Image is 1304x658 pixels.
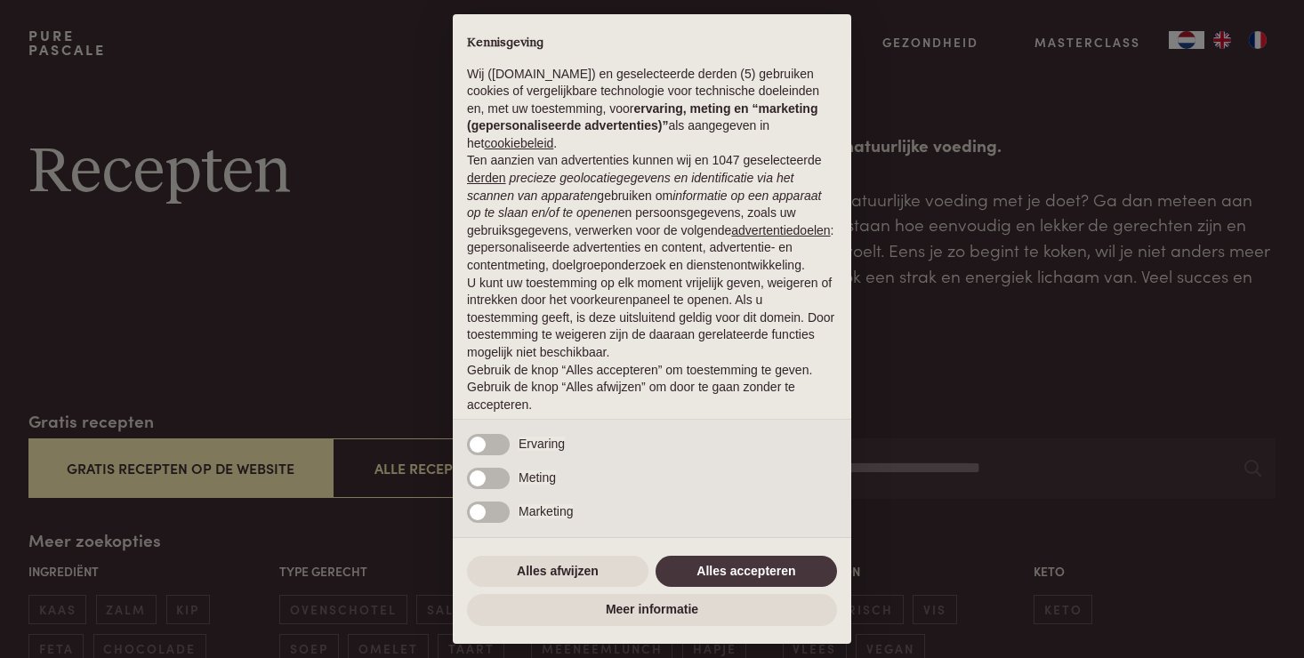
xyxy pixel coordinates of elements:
p: U kunt uw toestemming op elk moment vrijelijk geven, weigeren of intrekken door het voorkeurenpan... [467,275,837,362]
h2: Kennisgeving [467,36,837,52]
a: cookiebeleid [484,136,553,150]
span: Meting [519,470,556,485]
em: informatie op een apparaat op te slaan en/of te openen [467,189,822,221]
span: Marketing [519,504,573,518]
p: Wij ([DOMAIN_NAME]) en geselecteerde derden (5) gebruiken cookies of vergelijkbare technologie vo... [467,66,837,153]
button: Meer informatie [467,594,837,626]
button: derden [467,170,506,188]
button: Alles afwijzen [467,556,648,588]
span: Ervaring [519,437,565,451]
p: Ten aanzien van advertenties kunnen wij en 1047 geselecteerde gebruiken om en persoonsgegevens, z... [467,152,837,274]
em: precieze geolocatiegegevens en identificatie via het scannen van apparaten [467,171,793,203]
p: Gebruik de knop “Alles accepteren” om toestemming te geven. Gebruik de knop “Alles afwijzen” om d... [467,362,837,414]
strong: ervaring, meting en “marketing (gepersonaliseerde advertenties)” [467,101,817,133]
button: advertentiedoelen [731,222,830,240]
button: Alles accepteren [656,556,837,588]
